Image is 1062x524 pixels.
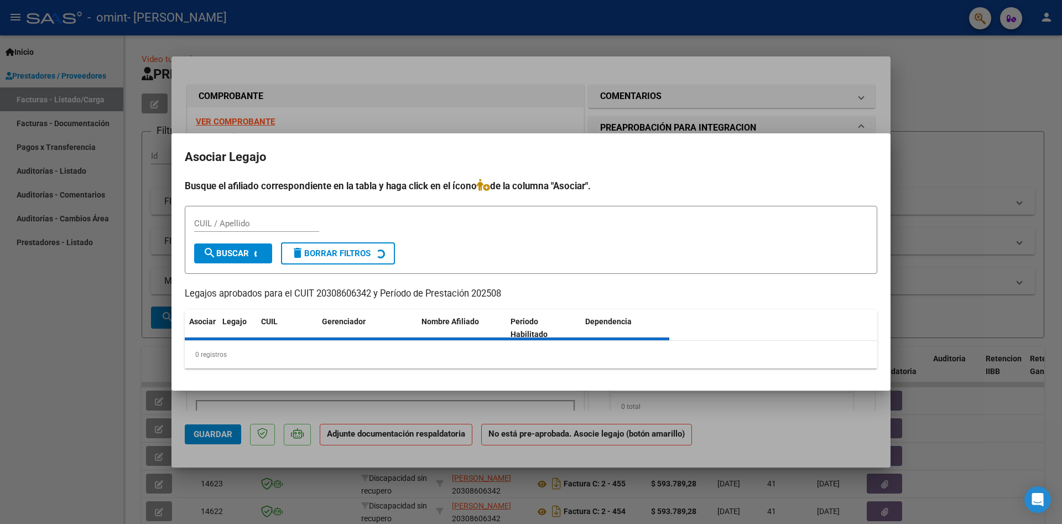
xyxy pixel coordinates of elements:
datatable-header-cell: Asociar [185,310,218,346]
span: Gerenciador [322,317,366,326]
button: Buscar [194,243,272,263]
span: CUIL [261,317,278,326]
span: Buscar [203,248,249,258]
datatable-header-cell: Nombre Afiliado [417,310,506,346]
span: Borrar Filtros [291,248,371,258]
p: Legajos aprobados para el CUIT 20308606342 y Período de Prestación 202508 [185,287,877,301]
button: Borrar Filtros [281,242,395,264]
mat-icon: search [203,246,216,260]
span: Asociar [189,317,216,326]
datatable-header-cell: Gerenciador [317,310,417,346]
span: Dependencia [585,317,632,326]
h4: Busque el afiliado correspondiente en la tabla y haga click en el ícono de la columna "Asociar". [185,179,877,193]
div: 0 registros [185,341,877,369]
div: Open Intercom Messenger [1024,486,1051,513]
h2: Asociar Legajo [185,147,877,168]
datatable-header-cell: Legajo [218,310,257,346]
datatable-header-cell: CUIL [257,310,317,346]
span: Nombre Afiliado [421,317,479,326]
span: Periodo Habilitado [511,317,548,339]
datatable-header-cell: Periodo Habilitado [506,310,581,346]
span: Legajo [222,317,247,326]
mat-icon: delete [291,246,304,260]
datatable-header-cell: Dependencia [581,310,670,346]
